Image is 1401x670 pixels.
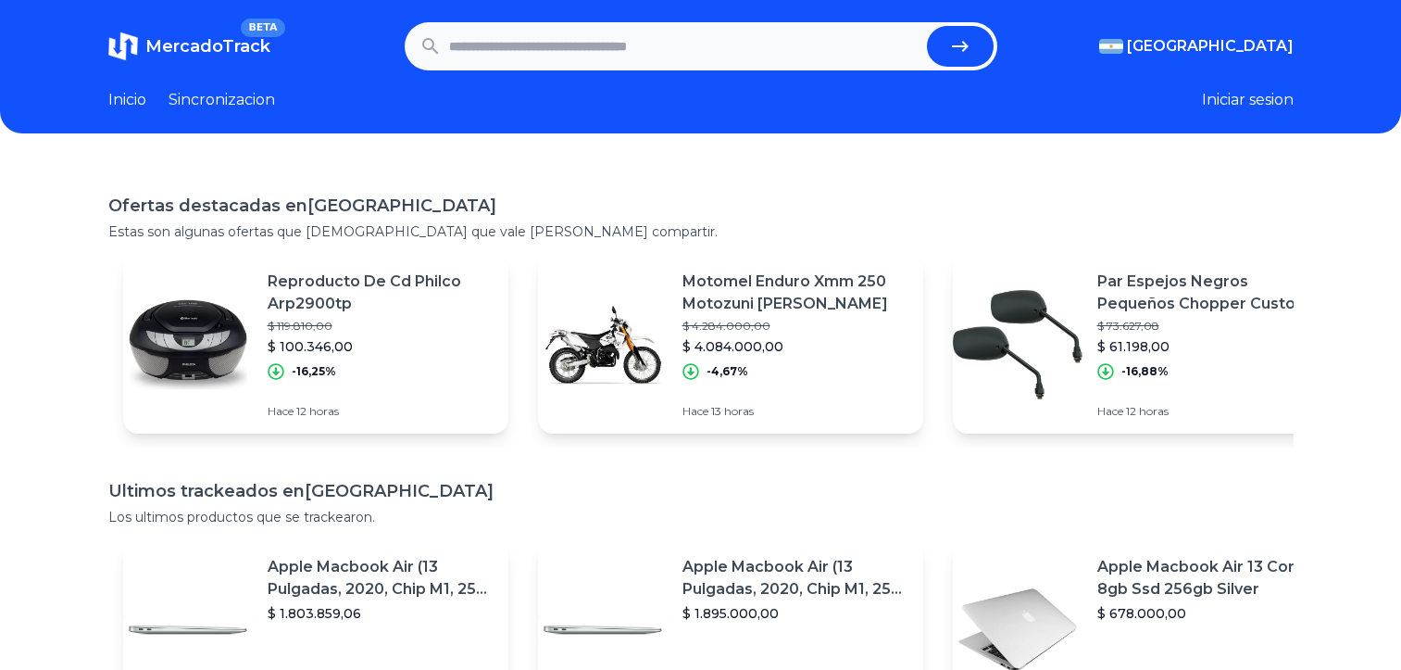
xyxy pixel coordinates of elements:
[268,271,494,315] p: Reproducto De Cd Philco Arp2900tp
[108,32,270,61] a: MercadoTrackBETA
[108,478,1294,504] h1: Ultimos trackeados en [GEOGRAPHIC_DATA]
[682,271,908,315] p: Motomel Enduro Xmm 250 Motozuni [PERSON_NAME]
[1097,604,1323,623] p: $ 678.000,00
[953,256,1338,434] a: Featured imagePar Espejos Negros Pequeños Chopper Custom Rider Gmx$ 73.627,08$ 61.198,00-16,88%Ha...
[1099,35,1294,57] button: [GEOGRAPHIC_DATA]
[538,256,923,434] a: Featured imageMotomel Enduro Xmm 250 Motozuni [PERSON_NAME]$ 4.284.000,00$ 4.084.000,00-4,67%Hace...
[108,193,1294,219] h1: Ofertas destacadas en [GEOGRAPHIC_DATA]
[538,280,668,410] img: Featured image
[108,222,1294,241] p: Estas son algunas ofertas que [DEMOGRAPHIC_DATA] que vale [PERSON_NAME] compartir.
[108,89,146,111] a: Inicio
[1097,556,1323,600] p: Apple Macbook Air 13 Core I5 8gb Ssd 256gb Silver
[268,337,494,356] p: $ 100.346,00
[1121,364,1169,379] p: -16,88%
[241,19,284,37] span: BETA
[169,89,275,111] a: Sincronizacion
[1202,89,1294,111] button: Iniciar sesion
[707,364,748,379] p: -4,67%
[268,604,494,623] p: $ 1.803.859,06
[953,280,1082,410] img: Featured image
[1097,337,1323,356] p: $ 61.198,00
[1097,271,1323,315] p: Par Espejos Negros Pequeños Chopper Custom Rider Gmx
[1099,39,1123,54] img: Argentina
[268,404,494,419] p: Hace 12 horas
[1097,319,1323,334] p: $ 73.627,08
[123,256,508,434] a: Featured imageReproducto De Cd Philco Arp2900tp$ 119.810,00$ 100.346,00-16,25%Hace 12 horas
[145,36,270,57] span: MercadoTrack
[682,337,908,356] p: $ 4.084.000,00
[1127,35,1294,57] span: [GEOGRAPHIC_DATA]
[682,604,908,623] p: $ 1.895.000,00
[1097,404,1323,419] p: Hace 12 horas
[682,319,908,334] p: $ 4.284.000,00
[108,32,138,61] img: MercadoTrack
[268,319,494,334] p: $ 119.810,00
[682,556,908,600] p: Apple Macbook Air (13 Pulgadas, 2020, Chip M1, 256 Gb De Ssd, 8 Gb De Ram) - Plata
[108,508,1294,526] p: Los ultimos productos que se trackearon.
[292,364,336,379] p: -16,25%
[682,404,908,419] p: Hace 13 horas
[268,556,494,600] p: Apple Macbook Air (13 Pulgadas, 2020, Chip M1, 256 Gb De Ssd, 8 Gb De Ram) - Plata
[123,280,253,410] img: Featured image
